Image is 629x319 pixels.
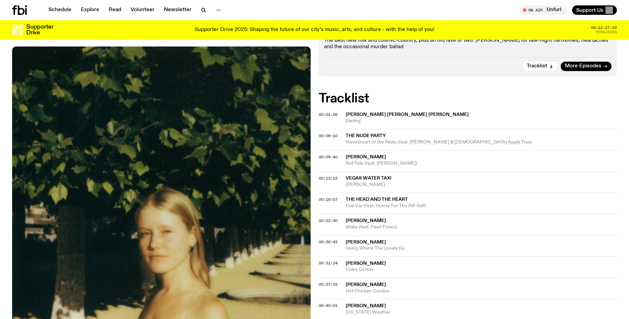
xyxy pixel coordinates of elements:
[346,245,617,252] span: Going Where The Lonely Go
[346,176,391,181] span: vegas water taxi
[319,239,338,245] span: 00:26:42
[319,134,338,138] button: 00:06:10
[346,224,617,230] span: Wake (feat. Fleet Foxes)
[346,261,386,266] span: [PERSON_NAME]
[324,37,612,50] p: The best new folk and cosmic-country, plus an old fave or two. [PERSON_NAME] for late-night harmo...
[346,160,617,167] span: Roll Tide (feat. [PERSON_NAME])
[591,26,617,30] span: 06:12:27:22
[346,240,386,245] span: [PERSON_NAME]
[319,260,338,266] span: 00:31:24
[319,240,338,244] button: 00:26:42
[319,218,338,223] span: 00:22:30
[195,27,434,33] p: Supporter Drive 2025: Shaping the future of our city’s music, arts, and culture - with the help o...
[319,197,338,202] span: 00:16:07
[319,133,338,138] span: 00:06:10
[319,155,338,159] button: 00:09:40
[596,30,617,34] span: Remaining
[346,182,617,188] span: [PERSON_NAME]
[346,155,386,159] span: [PERSON_NAME]
[319,154,338,160] span: 00:09:40
[346,282,386,287] span: [PERSON_NAME]
[127,5,159,15] a: Volunteer
[346,112,469,117] span: [PERSON_NAME] [PERSON_NAME] [PERSON_NAME]
[346,197,408,202] span: The Head And The Heart
[319,112,338,117] span: 00:01:06
[319,176,338,181] span: 00:13:15
[346,139,617,146] span: Sweetheart of the Radio (feat. [PERSON_NAME] & [DEMOGRAPHIC_DATA] Apple Tree)
[346,133,386,138] span: The Nude Party
[319,283,338,286] button: 00:37:02
[346,118,617,124] span: Darling
[520,5,567,15] button: On AirUnfurl
[565,64,601,69] span: More Episodes
[26,24,53,36] h3: Supporter Drive
[346,304,386,308] span: [PERSON_NAME]
[527,64,547,69] span: Tracklist
[77,5,103,15] a: Explore
[346,288,617,294] span: Hot Chicken Condos
[319,219,338,223] button: 00:22:30
[319,198,338,201] button: 00:16:07
[319,303,338,308] span: 00:40:01
[319,177,338,180] button: 00:13:15
[44,5,75,15] a: Schedule
[346,218,386,223] span: [PERSON_NAME]
[561,62,611,71] a: More Episodes
[319,261,338,265] button: 00:31:24
[346,309,617,316] span: [US_STATE] Weather
[346,266,617,273] span: Coles Corner
[523,62,557,71] button: Tracklist
[319,282,338,287] span: 00:37:02
[576,7,603,13] span: Support Us
[346,203,617,209] span: Cop Car (feat. Hurray For The Riff Raff)
[319,93,617,105] h2: Tracklist
[105,5,125,15] a: Read
[572,5,617,15] button: Support Us
[160,5,196,15] a: Newsletter
[319,304,338,308] button: 00:40:01
[319,113,338,117] button: 00:01:06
